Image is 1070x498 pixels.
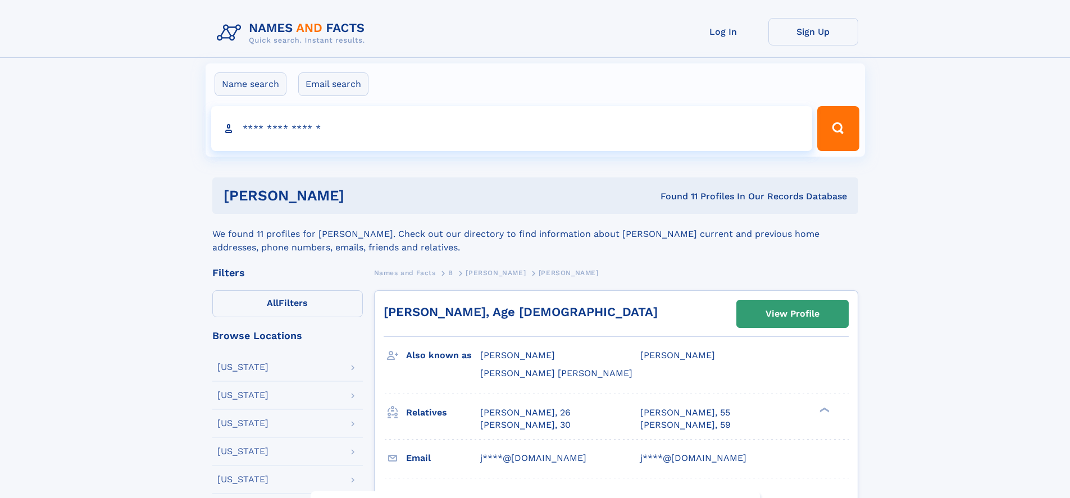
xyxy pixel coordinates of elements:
a: Names and Facts [374,266,436,280]
a: [PERSON_NAME], Age [DEMOGRAPHIC_DATA] [384,305,658,319]
span: [PERSON_NAME] [539,269,599,277]
label: Filters [212,290,363,317]
a: View Profile [737,300,848,327]
span: [PERSON_NAME] [480,350,555,360]
span: All [267,298,279,308]
div: [US_STATE] [217,391,268,400]
span: [PERSON_NAME] [PERSON_NAME] [480,368,632,378]
a: [PERSON_NAME], 30 [480,419,571,431]
div: ❯ [817,406,830,413]
span: [PERSON_NAME] [466,269,526,277]
h1: [PERSON_NAME] [224,189,503,203]
a: Log In [679,18,768,45]
div: [US_STATE] [217,447,268,456]
label: Email search [298,72,368,96]
button: Search Button [817,106,859,151]
input: search input [211,106,813,151]
div: [US_STATE] [217,419,268,428]
div: Found 11 Profiles In Our Records Database [502,190,847,203]
a: [PERSON_NAME], 59 [640,419,731,431]
h3: Email [406,449,480,468]
div: Browse Locations [212,331,363,341]
label: Name search [215,72,286,96]
h3: Also known as [406,346,480,365]
img: Logo Names and Facts [212,18,374,48]
div: Filters [212,268,363,278]
span: B [448,269,453,277]
a: B [448,266,453,280]
div: [US_STATE] [217,475,268,484]
a: [PERSON_NAME] [466,266,526,280]
span: [PERSON_NAME] [640,350,715,360]
a: [PERSON_NAME], 26 [480,406,571,419]
div: View Profile [766,301,819,327]
div: [US_STATE] [217,363,268,372]
div: We found 11 profiles for [PERSON_NAME]. Check out our directory to find information about [PERSON... [212,214,858,254]
a: Sign Up [768,18,858,45]
a: [PERSON_NAME], 55 [640,406,730,419]
h3: Relatives [406,403,480,422]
